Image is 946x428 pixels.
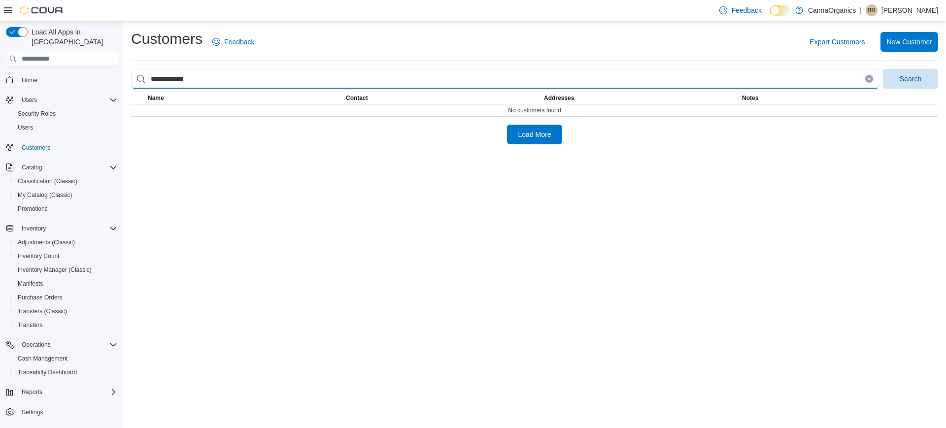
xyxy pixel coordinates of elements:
a: My Catalog (Classic) [14,189,76,201]
span: Cash Management [18,355,68,362]
span: Promotions [14,203,117,215]
button: Settings [2,405,121,419]
span: Contact [346,94,368,102]
a: Cash Management [14,353,71,364]
span: Inventory [18,223,117,234]
button: Home [2,72,121,87]
span: Home [22,76,37,84]
span: Search [900,74,921,84]
span: Reports [18,386,117,398]
a: Feedback [715,0,765,20]
button: Purchase Orders [10,291,121,304]
span: Traceabilty Dashboard [18,368,77,376]
button: Catalog [2,161,121,174]
button: Classification (Classic) [10,174,121,188]
a: Customers [18,142,54,154]
button: Operations [18,339,55,351]
span: Catalog [18,162,117,173]
button: Catalog [18,162,46,173]
span: Customers [22,144,50,152]
button: Transfers [10,318,121,332]
button: Users [10,121,121,134]
span: Users [14,122,117,133]
span: My Catalog (Classic) [18,191,72,199]
button: Inventory Count [10,249,121,263]
button: Traceabilty Dashboard [10,365,121,379]
span: Adjustments (Classic) [14,236,117,248]
span: Traceabilty Dashboard [14,366,117,378]
span: Purchase Orders [18,294,63,301]
p: CannaOrganics [808,4,856,16]
span: Manifests [18,280,43,288]
span: Users [18,94,117,106]
button: Customers [2,140,121,155]
span: Settings [18,406,117,418]
span: Notes [742,94,758,102]
span: Settings [22,408,43,416]
span: Inventory Manager (Classic) [18,266,92,274]
a: Classification (Classic) [14,175,81,187]
span: Manifests [14,278,117,290]
span: Reports [22,388,42,396]
span: Classification (Classic) [18,177,77,185]
p: | [860,4,862,16]
span: Inventory Count [18,252,60,260]
span: Inventory Manager (Classic) [14,264,117,276]
span: Home [18,73,117,86]
span: Catalog [22,164,42,171]
a: Security Roles [14,108,60,120]
span: Operations [18,339,117,351]
button: Promotions [10,202,121,216]
span: Load More [518,130,551,139]
a: Promotions [14,203,52,215]
a: Users [14,122,37,133]
a: Traceabilty Dashboard [14,366,81,378]
span: Classification (Classic) [14,175,117,187]
span: BR [868,4,876,16]
span: Transfers (Classic) [18,307,67,315]
a: Manifests [14,278,47,290]
button: Clear input [865,75,873,83]
span: No customers found [508,106,561,114]
a: Adjustments (Classic) [14,236,79,248]
button: New Customer [880,32,938,52]
button: Security Roles [10,107,121,121]
span: Purchase Orders [14,292,117,303]
span: Load All Apps in [GEOGRAPHIC_DATA] [28,27,117,47]
button: Search [883,69,938,89]
span: Cash Management [14,353,117,364]
button: Operations [2,338,121,352]
span: My Catalog (Classic) [14,189,117,201]
span: Transfers [18,321,42,329]
span: Transfers (Classic) [14,305,117,317]
a: Settings [18,406,47,418]
img: Cova [20,5,64,15]
span: Feedback [731,5,761,15]
a: Home [18,74,41,86]
button: Inventory [2,222,121,235]
span: Inventory Count [14,250,117,262]
p: [PERSON_NAME] [881,4,938,16]
a: Feedback [208,32,258,52]
button: Users [18,94,41,106]
button: Inventory Manager (Classic) [10,263,121,277]
a: Inventory Count [14,250,64,262]
a: Transfers [14,319,46,331]
button: Load More [507,125,562,144]
button: My Catalog (Classic) [10,188,121,202]
span: Users [22,96,37,104]
button: Reports [2,385,121,399]
a: Purchase Orders [14,292,67,303]
span: Users [18,124,33,132]
button: Transfers (Classic) [10,304,121,318]
span: Promotions [18,205,48,213]
span: Operations [22,341,51,349]
button: Reports [18,386,46,398]
h1: Customers [131,29,203,49]
a: Inventory Manager (Classic) [14,264,96,276]
span: Addresses [544,94,574,102]
input: Dark Mode [770,5,790,16]
button: Cash Management [10,352,121,365]
span: Customers [18,141,117,154]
